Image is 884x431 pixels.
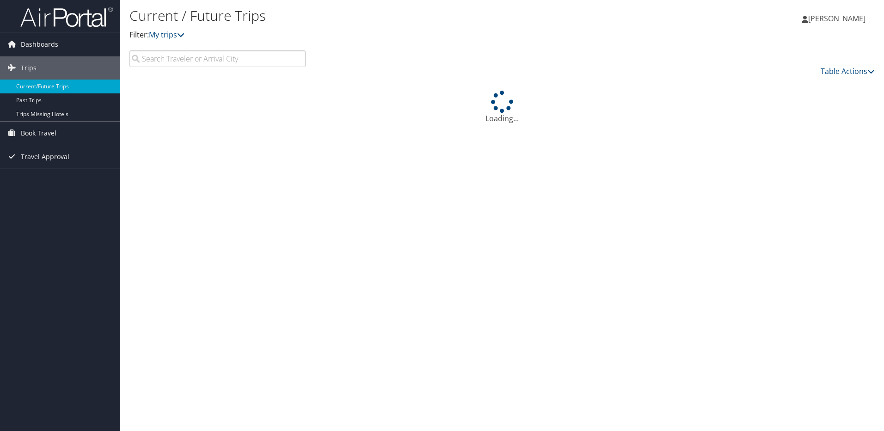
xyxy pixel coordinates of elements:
span: Book Travel [21,122,56,145]
input: Search Traveler or Arrival City [129,50,306,67]
img: airportal-logo.png [20,6,113,28]
span: Trips [21,56,37,80]
a: My trips [149,30,184,40]
span: [PERSON_NAME] [808,13,866,24]
a: [PERSON_NAME] [802,5,875,32]
h1: Current / Future Trips [129,6,626,25]
p: Filter: [129,29,626,41]
div: Loading... [129,91,875,124]
span: Travel Approval [21,145,69,168]
span: Dashboards [21,33,58,56]
a: Table Actions [821,66,875,76]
